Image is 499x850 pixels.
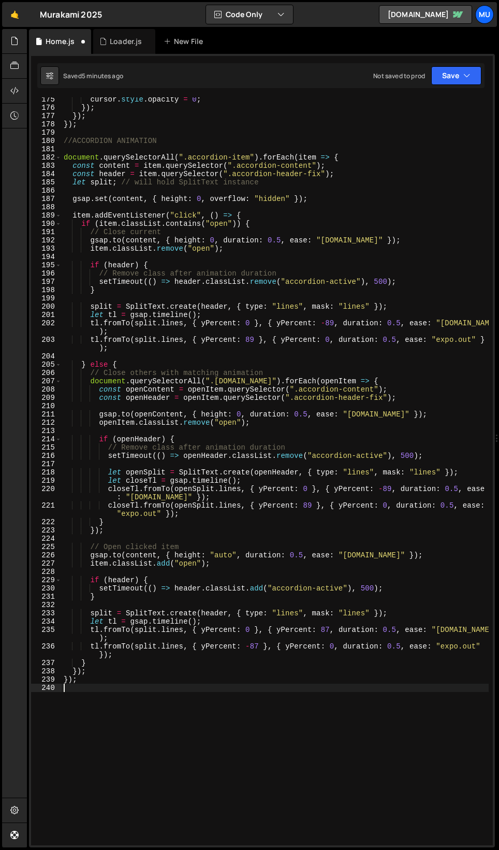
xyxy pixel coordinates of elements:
div: 227 [31,559,62,568]
div: 217 [31,460,62,468]
div: 196 [31,269,62,278]
div: 176 [31,104,62,112]
div: 209 [31,394,62,402]
div: 237 [31,659,62,667]
div: 219 [31,477,62,485]
div: 203 [31,336,62,352]
div: New File [164,36,207,47]
a: 🤙 [2,2,27,27]
div: 181 [31,145,62,153]
div: 183 [31,162,62,170]
button: Save [431,66,481,85]
div: Loader.js [110,36,142,47]
div: 222 [31,518,62,526]
div: 235 [31,626,62,642]
a: Mu [475,5,494,24]
div: 198 [31,286,62,294]
div: 234 [31,617,62,626]
div: 225 [31,543,62,551]
div: 190 [31,220,62,228]
div: 218 [31,468,62,477]
div: 230 [31,584,62,593]
div: 188 [31,203,62,211]
div: 204 [31,352,62,361]
div: 189 [31,211,62,220]
div: 229 [31,576,62,584]
div: 201 [31,311,62,319]
div: 195 [31,261,62,269]
div: 240 [31,684,62,692]
div: 205 [31,361,62,369]
div: 221 [31,501,62,518]
div: Home.js [46,36,75,47]
div: 179 [31,128,62,137]
div: 191 [31,228,62,236]
div: 213 [31,427,62,435]
div: 224 [31,535,62,543]
div: Not saved to prod [373,71,425,80]
a: [DOMAIN_NAME] [379,5,472,24]
div: 206 [31,369,62,377]
div: 186 [31,186,62,195]
div: 185 [31,178,62,186]
div: 215 [31,443,62,452]
div: 177 [31,112,62,120]
div: 231 [31,593,62,601]
div: 228 [31,568,62,576]
div: 199 [31,294,62,302]
div: 239 [31,675,62,684]
div: 216 [31,452,62,460]
div: 193 [31,244,62,253]
div: 180 [31,137,62,145]
div: 182 [31,153,62,162]
div: 200 [31,302,62,311]
div: 214 [31,435,62,443]
div: 178 [31,120,62,128]
div: 197 [31,278,62,286]
div: 238 [31,667,62,675]
div: Saved [63,71,123,80]
div: 192 [31,236,62,244]
div: 212 [31,419,62,427]
div: 233 [31,609,62,617]
div: 5 minutes ago [82,71,123,80]
div: 202 [31,319,62,336]
div: 175 [31,95,62,104]
div: 211 [31,410,62,419]
button: Code Only [206,5,293,24]
div: 236 [31,642,62,659]
div: Murakami 2025 [40,8,102,21]
div: 223 [31,526,62,535]
div: 187 [31,195,62,203]
div: 184 [31,170,62,178]
div: 232 [31,601,62,609]
div: 208 [31,385,62,394]
div: 207 [31,377,62,385]
div: 220 [31,485,62,501]
div: 194 [31,253,62,261]
div: 210 [31,402,62,410]
div: 226 [31,551,62,559]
